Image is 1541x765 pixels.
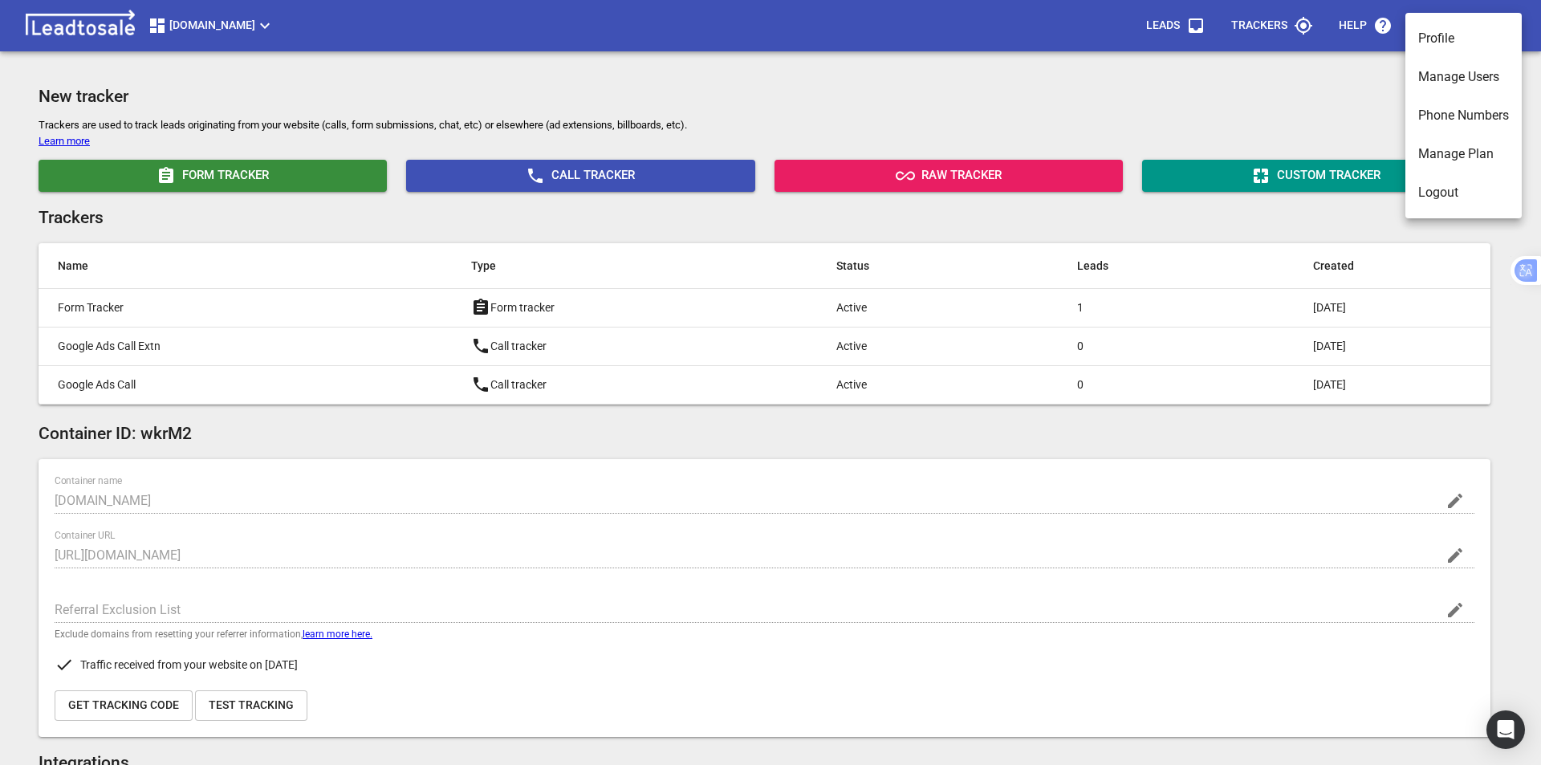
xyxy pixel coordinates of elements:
li: Profile [1405,19,1522,58]
li: Manage Users [1405,58,1522,96]
li: Phone Numbers [1405,96,1522,135]
li: Manage Plan [1405,135,1522,173]
li: Logout [1405,173,1522,212]
div: Open Intercom Messenger [1486,710,1525,749]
